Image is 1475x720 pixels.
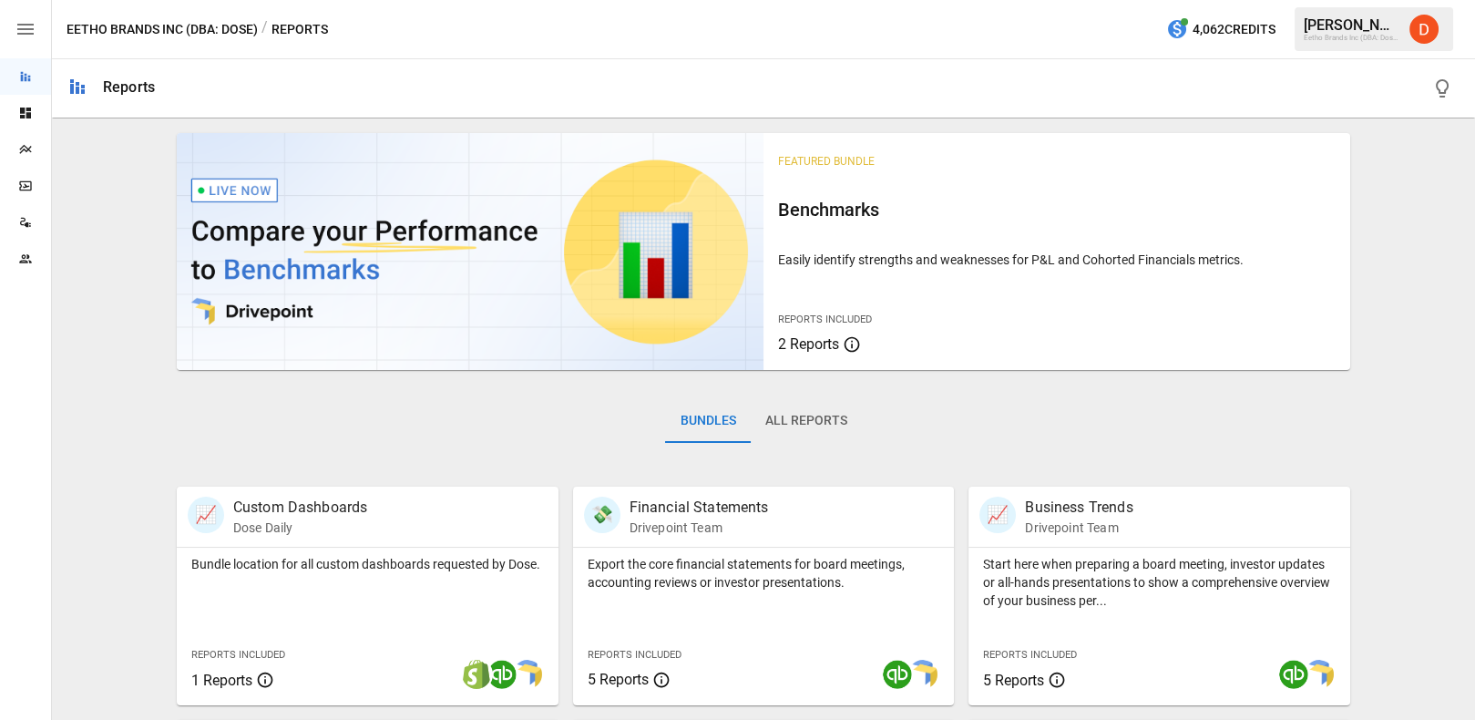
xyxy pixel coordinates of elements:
p: Bundle location for all custom dashboards requested by Dose. [191,555,544,573]
img: quickbooks [883,660,912,689]
img: smart model [1305,660,1334,689]
img: video thumbnail [177,133,763,370]
span: 1 Reports [191,672,252,689]
p: Export the core financial statements for board meetings, accounting reviews or investor presentat... [588,555,940,591]
p: Custom Dashboards [233,497,368,519]
span: 4,062 Credits [1193,18,1275,41]
img: Daley Meistrell [1409,15,1439,44]
img: quickbooks [487,660,517,689]
span: Reports Included [778,314,872,325]
p: Dose Daily [233,519,368,537]
div: / [261,18,268,41]
h6: Benchmarks [778,195,1336,224]
div: [PERSON_NAME] [1304,16,1398,34]
div: 📈 [979,497,1016,533]
img: shopify [462,660,491,689]
span: Reports Included [588,649,681,661]
p: Financial Statements [630,497,769,519]
div: Eetho Brands Inc (DBA: Dose) [1304,34,1398,42]
button: Bundles [665,399,750,443]
button: 4,062Credits [1159,13,1283,46]
p: Start here when preparing a board meeting, investor updates or all-hands presentations to show a ... [983,555,1336,610]
span: 5 Reports [983,672,1044,689]
p: Business Trends [1025,497,1132,519]
span: Featured Bundle [778,155,875,168]
button: All Reports [750,399,861,443]
span: Reports Included [191,649,285,661]
div: 📈 [188,497,224,533]
p: Drivepoint Team [1025,519,1132,537]
span: 5 Reports [588,671,649,688]
img: smart model [513,660,542,689]
span: Reports Included [983,649,1077,661]
p: Drivepoint Team [630,519,769,537]
p: Easily identify strengths and weaknesses for P&L and Cohorted Financials metrics. [778,251,1336,269]
button: Daley Meistrell [1398,4,1449,55]
img: quickbooks [1279,660,1308,689]
button: Eetho Brands Inc (DBA: Dose) [67,18,258,41]
div: 💸 [584,497,620,533]
span: 2 Reports [778,335,839,353]
img: smart model [908,660,937,689]
div: Reports [103,78,155,96]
